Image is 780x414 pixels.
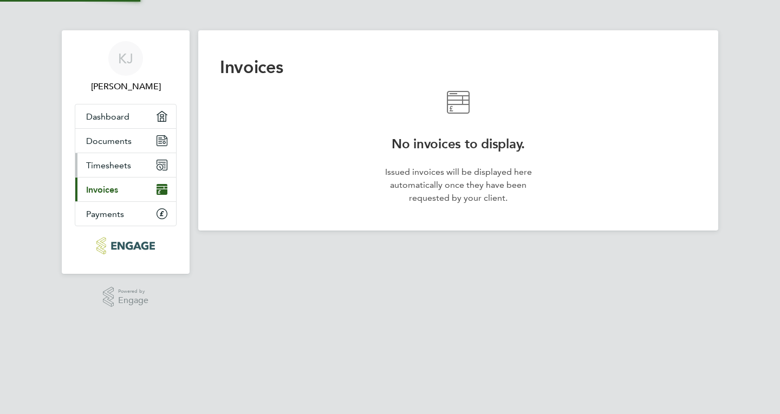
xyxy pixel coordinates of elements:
[380,135,536,153] h2: No invoices to display.
[75,202,176,226] a: Payments
[75,41,177,93] a: KJ[PERSON_NAME]
[86,185,118,195] span: Invoices
[62,30,190,274] nav: Main navigation
[380,166,536,205] p: Issued invoices will be displayed here automatically once they have been requested by your client.
[75,178,176,201] a: Invoices
[86,160,131,170] span: Timesheets
[103,287,149,307] a: Powered byEngage
[86,209,124,219] span: Payments
[220,56,697,78] h2: Invoices
[86,111,129,122] span: Dashboard
[118,296,148,305] span: Engage
[118,287,148,296] span: Powered by
[75,104,176,128] a: Dashboard
[75,237,177,254] a: Go to home page
[75,80,177,93] span: Karl Jans
[118,51,133,65] span: KJ
[86,136,132,146] span: Documents
[75,153,176,177] a: Timesheets
[96,237,154,254] img: morganhunt-logo-retina.png
[75,129,176,153] a: Documents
